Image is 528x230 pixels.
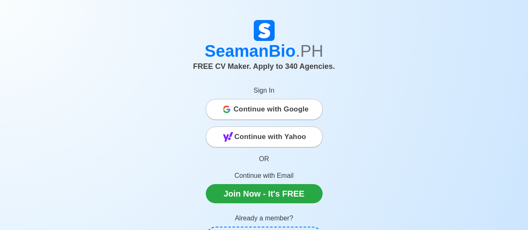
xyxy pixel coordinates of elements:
p: Already a member? [206,213,323,223]
h1: SeamanBio [33,41,496,61]
span: Continue with Yahoo [235,129,306,145]
a: Join Now - It's FREE [206,184,323,203]
button: Continue with Google [206,99,323,120]
button: Continue with Yahoo [206,126,323,147]
span: Continue with Google [234,101,309,118]
p: Sign In [206,86,323,96]
span: FREE CV Maker. Apply to 340 Agencies. [193,62,335,71]
span: .PH [296,42,323,60]
p: Continue with Email [206,171,323,181]
p: OR [206,154,323,164]
img: Logo [254,20,275,41]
